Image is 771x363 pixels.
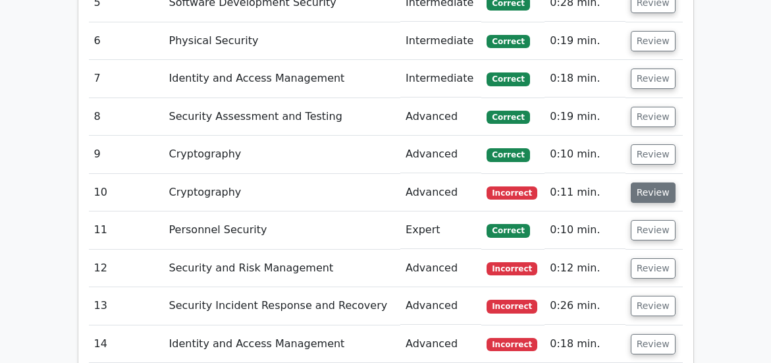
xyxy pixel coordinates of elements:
[545,250,625,287] td: 0:12 min.
[89,136,164,173] td: 9
[400,22,481,60] td: Intermediate
[545,211,625,249] td: 0:10 min.
[487,186,537,200] span: Incorrect
[164,60,401,98] td: Identity and Access Management
[487,72,529,86] span: Correct
[89,22,164,60] td: 6
[89,250,164,287] td: 12
[631,182,676,203] button: Review
[487,338,537,351] span: Incorrect
[400,98,481,136] td: Advanced
[487,300,537,313] span: Incorrect
[545,98,625,136] td: 0:19 min.
[164,98,401,136] td: Security Assessment and Testing
[487,35,529,48] span: Correct
[89,287,164,325] td: 13
[631,258,676,279] button: Review
[400,287,481,325] td: Advanced
[89,211,164,249] td: 11
[487,224,529,237] span: Correct
[631,144,676,165] button: Review
[89,325,164,363] td: 14
[164,174,401,211] td: Cryptography
[631,107,676,127] button: Review
[164,136,401,173] td: Cryptography
[89,60,164,98] td: 7
[631,31,676,51] button: Review
[164,250,401,287] td: Security and Risk Management
[89,98,164,136] td: 8
[545,22,625,60] td: 0:19 min.
[631,296,676,316] button: Review
[164,211,401,249] td: Personnel Security
[545,174,625,211] td: 0:11 min.
[400,211,481,249] td: Expert
[164,22,401,60] td: Physical Security
[400,174,481,211] td: Advanced
[487,262,537,275] span: Incorrect
[487,111,529,124] span: Correct
[545,287,625,325] td: 0:26 min.
[631,69,676,89] button: Review
[631,334,676,354] button: Review
[164,287,401,325] td: Security Incident Response and Recovery
[400,136,481,173] td: Advanced
[631,220,676,240] button: Review
[545,325,625,363] td: 0:18 min.
[487,148,529,161] span: Correct
[89,174,164,211] td: 10
[545,60,625,98] td: 0:18 min.
[164,325,401,363] td: Identity and Access Management
[545,136,625,173] td: 0:10 min.
[400,250,481,287] td: Advanced
[400,60,481,98] td: Intermediate
[400,325,481,363] td: Advanced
